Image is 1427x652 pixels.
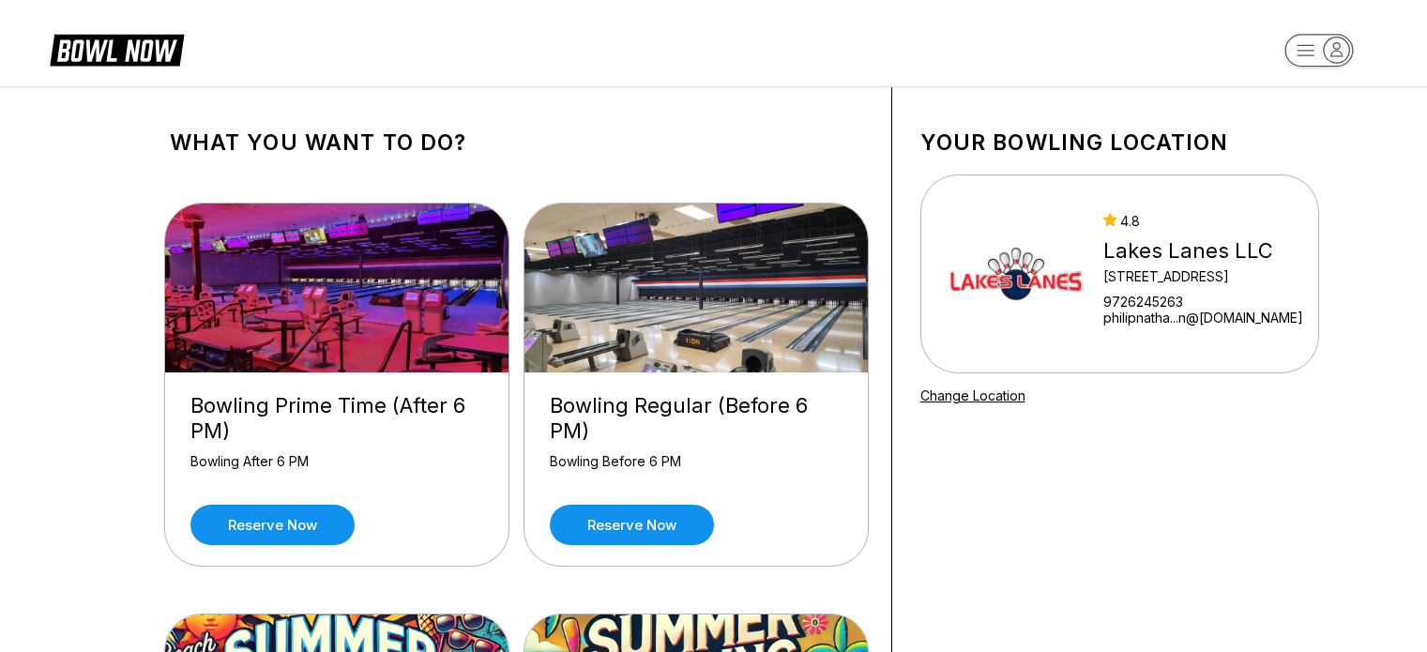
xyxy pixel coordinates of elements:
[1103,310,1303,326] a: philipnatha...n@[DOMAIN_NAME]
[550,393,843,444] div: Bowling Regular (Before 6 PM)
[190,505,355,545] a: Reserve now
[550,453,843,486] div: Bowling Before 6 PM
[920,387,1025,403] a: Change Location
[946,204,1086,344] img: Lakes Lanes LLC
[170,129,863,156] h1: What you want to do?
[524,204,870,372] img: Bowling Regular (Before 6 PM)
[1103,238,1303,264] div: Lakes Lanes LLC
[165,204,510,372] img: Bowling Prime Time (After 6 PM)
[1103,213,1303,229] div: 4.8
[190,393,483,444] div: Bowling Prime Time (After 6 PM)
[190,453,483,486] div: Bowling After 6 PM
[1103,294,1303,310] div: 9726245263
[1103,268,1303,284] div: [STREET_ADDRESS]
[550,505,714,545] a: Reserve now
[920,129,1319,156] h1: Your bowling location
